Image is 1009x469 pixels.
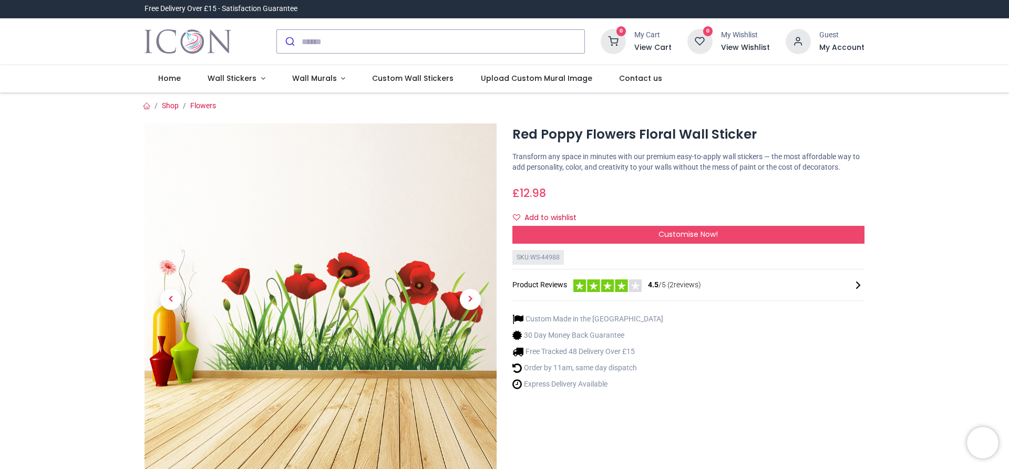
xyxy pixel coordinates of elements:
[703,26,713,36] sup: 0
[512,185,546,201] span: £
[687,37,713,45] a: 0
[512,346,663,357] li: Free Tracked 48 Delivery Over £15
[721,43,770,53] a: View Wishlist
[512,209,585,227] button: Add to wishlistAdd to wishlist
[158,73,181,84] span: Home
[512,314,663,325] li: Custom Made in the [GEOGRAPHIC_DATA]
[721,30,770,40] div: My Wishlist
[819,43,864,53] a: My Account
[190,101,216,110] a: Flowers
[648,280,701,290] span: /5 ( 2 reviews)
[512,362,663,373] li: Order by 11am, same day dispatch
[634,43,672,53] a: View Cart
[819,30,864,40] div: Guest
[277,30,302,53] button: Submit
[967,427,998,458] iframe: Brevo live chat
[145,27,231,56] a: Logo of Icon Wall Stickers
[160,289,181,310] span: Previous
[372,73,454,84] span: Custom Wall Stickers
[512,152,864,172] p: Transform any space in minutes with our premium easy-to-apply wall stickers — the most affordable...
[444,176,497,423] a: Next
[601,37,626,45] a: 0
[292,73,337,84] span: Wall Murals
[512,379,663,390] li: Express Delivery Available
[512,250,564,265] div: SKU: WS-44988
[208,73,256,84] span: Wall Stickers
[512,330,663,341] li: 30 Day Money Back Guarantee
[512,278,864,292] div: Product Reviews
[644,4,864,14] iframe: Customer reviews powered by Trustpilot
[481,73,592,84] span: Upload Custom Mural Image
[616,26,626,36] sup: 0
[460,289,481,310] span: Next
[145,4,297,14] div: Free Delivery Over £15 - Satisfaction Guarantee
[520,185,546,201] span: 12.98
[619,73,662,84] span: Contact us
[634,30,672,40] div: My Cart
[513,214,520,221] i: Add to wishlist
[145,27,231,56] img: Icon Wall Stickers
[279,65,359,92] a: Wall Murals
[162,101,179,110] a: Shop
[648,280,658,289] span: 4.5
[658,229,718,239] span: Customise Now!
[194,65,279,92] a: Wall Stickers
[512,126,864,143] h1: Red Poppy Flowers Floral Wall Sticker
[145,176,197,423] a: Previous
